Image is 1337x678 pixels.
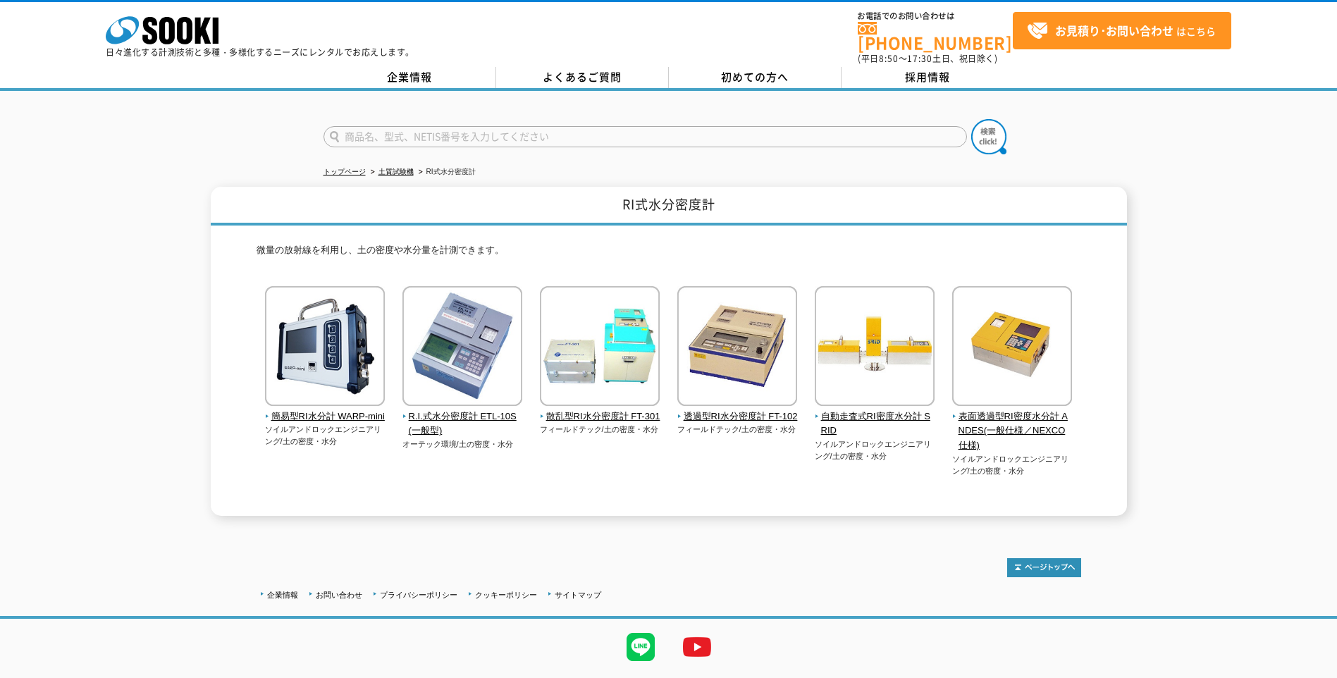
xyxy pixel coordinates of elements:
span: (平日 ～ 土日、祝日除く) [858,52,997,65]
img: 散乱型RI水分密度計 FT-301 [540,286,660,409]
a: 採用情報 [842,67,1014,88]
img: btn_search.png [971,119,1006,154]
p: ソイルアンドロックエンジニアリング/土の密度・水分 [952,453,1073,476]
img: LINE [612,619,669,675]
img: 簡易型RI水分計 WARP-mini [265,286,385,409]
a: 散乱型RI水分密度計 FT-301 [540,396,660,424]
a: クッキーポリシー [475,591,537,599]
span: はこちら [1027,20,1216,42]
span: 透過型RI水分密度計 FT-102 [677,409,798,424]
li: RI式水分密度計 [416,165,476,180]
a: お見積り･お問い合わせはこちら [1013,12,1231,49]
span: 簡易型RI水分計 WARP-mini [265,409,386,424]
span: 8:50 [879,52,899,65]
p: ソイルアンドロックエンジニアリング/土の密度・水分 [815,438,935,462]
a: 企業情報 [267,591,298,599]
a: 土質試験機 [378,168,414,175]
a: よくあるご質問 [496,67,669,88]
a: [PHONE_NUMBER] [858,22,1013,51]
p: フィールドテック/土の密度・水分 [677,424,798,436]
a: 企業情報 [324,67,496,88]
img: トップページへ [1007,558,1081,577]
p: フィールドテック/土の密度・水分 [540,424,660,436]
a: サイトマップ [555,591,601,599]
img: 表面透過型RI密度水分計 ANDES(一般仕様／NEXCO仕様) [952,286,1072,409]
a: 透過型RI水分密度計 FT-102 [677,396,798,424]
a: R.I.式水分密度計 ETL-10S(一般型) [402,396,523,438]
a: 初めての方へ [669,67,842,88]
img: 自動走査式RI密度水分計 SRID [815,286,935,409]
img: R.I.式水分密度計 ETL-10S(一般型) [402,286,522,409]
a: トップページ [324,168,366,175]
img: 透過型RI水分密度計 FT-102 [677,286,797,409]
p: 微量の放射線を利用し、土の密度や水分量を計測できます。 [257,243,1081,265]
span: 散乱型RI水分密度計 FT-301 [540,409,660,424]
input: 商品名、型式、NETIS番号を入力してください [324,126,967,147]
span: 17:30 [907,52,932,65]
a: 自動走査式RI密度水分計 SRID [815,396,935,438]
p: オーテック環境/土の密度・水分 [402,438,523,450]
span: R.I.式水分密度計 ETL-10S(一般型) [402,409,523,439]
a: プライバシーポリシー [380,591,457,599]
img: YouTube [669,619,725,675]
a: お問い合わせ [316,591,362,599]
span: お電話でのお問い合わせは [858,12,1013,20]
strong: お見積り･お問い合わせ [1055,22,1173,39]
span: 表面透過型RI密度水分計 ANDES(一般仕様／NEXCO仕様) [952,409,1073,453]
p: ソイルアンドロックエンジニアリング/土の密度・水分 [265,424,386,447]
p: 日々進化する計測技術と多種・多様化するニーズにレンタルでお応えします。 [106,48,414,56]
span: 初めての方へ [721,69,789,85]
a: 簡易型RI水分計 WARP-mini [265,396,386,424]
h1: RI式水分密度計 [211,187,1127,226]
a: 表面透過型RI密度水分計 ANDES(一般仕様／NEXCO仕様) [952,396,1073,453]
span: 自動走査式RI密度水分計 SRID [815,409,935,439]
